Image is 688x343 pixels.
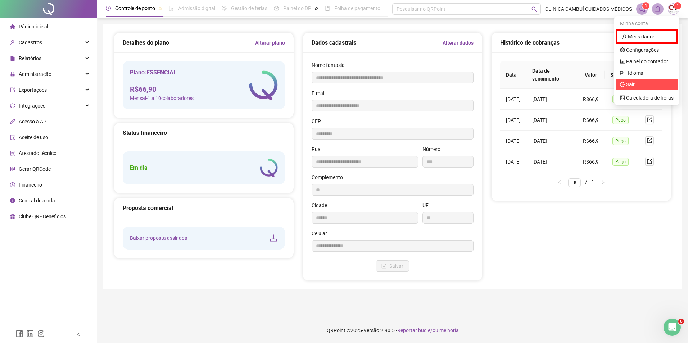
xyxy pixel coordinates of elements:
span: api [10,119,15,124]
span: facebook [16,330,23,337]
label: UF [422,201,433,209]
span: Controle de ponto [115,5,155,11]
span: Pago [612,116,629,124]
span: Baixar proposta assinada [130,234,187,242]
span: right [601,180,605,184]
span: Status [610,71,625,79]
label: CEP [312,117,326,125]
td: [DATE] [500,131,526,151]
td: [DATE] [526,131,577,151]
span: Financeiro [19,182,42,188]
h5: Plano: ESSENCIAL [130,68,194,77]
span: / [585,179,587,185]
span: Idioma [628,69,669,77]
td: [DATE] [526,89,577,110]
th: Valor [577,61,605,89]
span: export [647,159,652,164]
span: Versão [363,328,379,333]
img: logo-atual-colorida-simples.ef1a4d5a9bda94f4ab63.png [260,159,278,177]
span: Folha de pagamento [334,5,380,11]
span: Relatórios [19,55,41,61]
span: 1 [676,3,679,8]
label: Rua [312,145,325,153]
li: Próxima página [597,178,609,187]
span: download [269,234,278,242]
span: lock [10,72,15,77]
h5: Em dia [130,164,148,172]
button: left [554,178,565,187]
span: Painel do DP [283,5,311,11]
span: Mensal - 1 a 10 colaboradores [130,94,194,102]
footer: QRPoint © 2025 - 2.90.5 - [97,318,688,343]
img: 32736 [668,4,679,14]
span: left [76,332,81,337]
td: R$66,9 [577,151,605,172]
span: flag [620,69,625,77]
a: calculator Calculadora de horas [620,95,674,101]
span: CLÍNICA CAMBUÍ CUIDADOS MÉDICOS [545,5,632,13]
span: pushpin [314,6,318,11]
span: 1 [645,3,647,8]
label: Número [422,145,445,153]
div: Proposta comercial [123,203,285,212]
span: file-done [169,6,174,11]
span: info-circle [10,198,15,203]
img: logo-atual-colorida-simples.ef1a4d5a9bda94f4ab63.png [249,70,278,100]
span: home [10,24,15,29]
label: E-mail [312,89,330,97]
span: Gerar QRCode [19,166,51,172]
span: sun [222,6,227,11]
span: left [557,180,562,184]
li: 1/1 [568,178,594,187]
iframe: Intercom live chat [664,319,681,336]
span: Reportar bug e/ou melhoria [397,328,459,333]
span: pushpin [158,6,162,11]
a: user Meus dados [622,34,655,40]
sup: Atualize o seu contato no menu Meus Dados [674,2,681,9]
sup: 1 [642,2,649,9]
button: right [597,178,609,187]
span: Cadastros [19,40,42,45]
span: bell [655,6,661,12]
span: qrcode [10,166,15,171]
a: setting Configurações [620,47,659,53]
span: Atestado técnico [19,150,56,156]
span: instagram [37,330,45,337]
span: audit [10,135,15,140]
h5: Dados cadastrais [312,38,356,47]
th: Data de vencimento [526,61,577,89]
td: R$66,9 [577,131,605,151]
span: Página inicial [19,24,48,29]
div: Status financeiro [123,128,285,137]
li: Página anterior [554,178,565,187]
span: Pago [612,158,629,166]
td: [DATE] [526,110,577,131]
span: Integrações [19,103,45,109]
div: Minha conta [616,18,678,29]
span: Administração [19,71,51,77]
span: export [647,117,652,122]
h5: Detalhes do plano [123,38,169,47]
div: Histórico de cobranças [500,38,662,47]
td: [DATE] [500,89,526,110]
a: bar-chart Painel do contador [620,59,668,64]
td: [DATE] [500,151,526,172]
span: export [647,138,652,143]
span: sync [10,103,15,108]
td: R$66,9 [577,110,605,131]
span: solution [10,151,15,156]
span: Pago [612,95,629,103]
span: 6 [678,319,684,324]
span: search [531,6,537,12]
span: Acesso à API [19,119,48,124]
a: Alterar dados [443,39,474,47]
span: notification [639,6,645,12]
span: user-add [10,40,15,45]
td: R$66,9 [577,89,605,110]
span: Pago [612,137,629,145]
span: logout [620,82,625,87]
td: [DATE] [526,151,577,172]
span: book [325,6,330,11]
span: dashboard [274,6,279,11]
span: Aceite de uso [19,134,48,140]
